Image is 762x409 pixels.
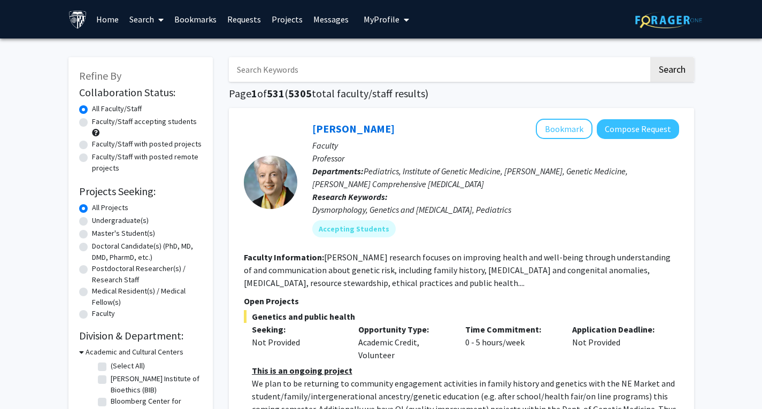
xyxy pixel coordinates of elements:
img: ForagerOne Logo [635,12,702,28]
p: Professor [312,152,679,165]
input: Search Keywords [229,57,649,82]
button: Add Joann Bodurtha to Bookmarks [536,119,592,139]
p: Time Commitment: [465,323,556,336]
a: Messages [308,1,354,38]
div: Not Provided [252,336,343,349]
a: Home [91,1,124,38]
p: Faculty [312,139,679,152]
a: Projects [266,1,308,38]
b: Departments: [312,166,364,176]
div: Dysmorphology, Genetics and [MEDICAL_DATA], Pediatrics [312,203,679,216]
mat-chip: Accepting Students [312,220,396,237]
p: Application Deadline: [572,323,663,336]
h3: Academic and Cultural Centers [86,346,183,358]
h2: Division & Department: [79,329,202,342]
img: Johns Hopkins University Logo [68,10,87,29]
label: Master's Student(s) [92,228,155,239]
div: Academic Credit, Volunteer [350,323,457,361]
span: Refine By [79,69,121,82]
label: Faculty/Staff with posted remote projects [92,151,202,174]
span: My Profile [364,14,399,25]
u: This is an ongoing project [252,365,352,376]
a: Bookmarks [169,1,222,38]
p: Seeking: [252,323,343,336]
span: Pediatrics, Institute of Genetic Medicine, [PERSON_NAME], Genetic Medicine, [PERSON_NAME] Compreh... [312,166,628,189]
a: Search [124,1,169,38]
label: Doctoral Candidate(s) (PhD, MD, DMD, PharmD, etc.) [92,241,202,263]
label: All Projects [92,202,128,213]
p: Open Projects [244,295,679,307]
label: [PERSON_NAME] Institute of Bioethics (BIB) [111,373,199,396]
fg-read-more: [PERSON_NAME] research focuses on improving health and well-being through understanding of and co... [244,252,671,288]
label: Medical Resident(s) / Medical Fellow(s) [92,285,202,308]
p: Opportunity Type: [358,323,449,336]
span: 531 [267,87,284,100]
a: [PERSON_NAME] [312,122,395,135]
div: 0 - 5 hours/week [457,323,564,361]
h2: Projects Seeking: [79,185,202,198]
label: (Select All) [111,360,145,372]
label: Undergraduate(s) [92,215,149,226]
span: 1 [251,87,257,100]
label: Faculty/Staff accepting students [92,116,197,127]
div: Not Provided [564,323,671,361]
span: Genetics and public health [244,310,679,323]
label: Postdoctoral Researcher(s) / Research Staff [92,263,202,285]
label: Faculty/Staff with posted projects [92,138,202,150]
span: 5305 [288,87,312,100]
button: Compose Request to Joann Bodurtha [597,119,679,139]
b: Research Keywords: [312,191,388,202]
label: All Faculty/Staff [92,103,142,114]
a: Requests [222,1,266,38]
b: Faculty Information: [244,252,324,263]
h1: Page of ( total faculty/staff results) [229,87,694,100]
label: Faculty [92,308,115,319]
h2: Collaboration Status: [79,86,202,99]
button: Search [650,57,694,82]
